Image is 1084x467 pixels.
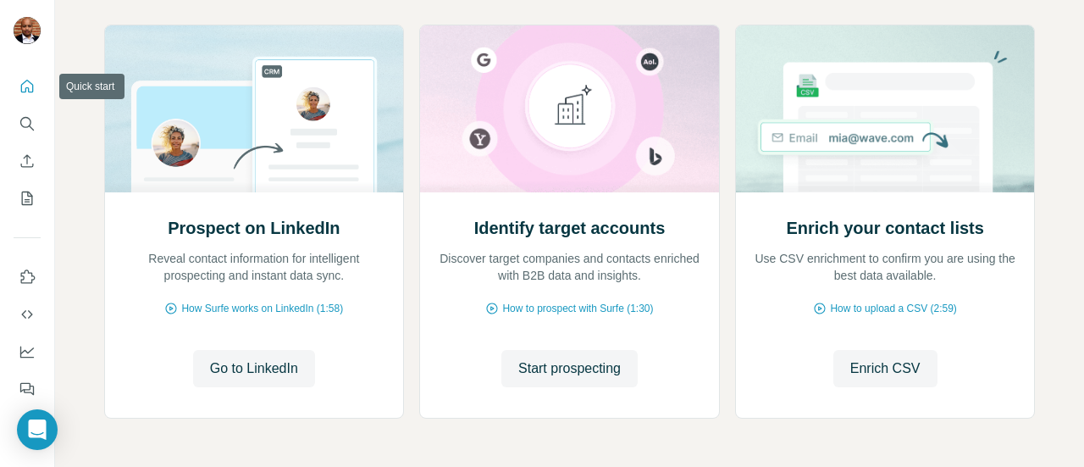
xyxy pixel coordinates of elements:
img: Avatar [14,17,41,44]
img: Identify target accounts [419,25,720,192]
h2: Identify target accounts [474,216,666,240]
button: Search [14,108,41,139]
p: Use CSV enrichment to confirm you are using the best data available. [753,250,1018,284]
p: Discover target companies and contacts enriched with B2B data and insights. [437,250,702,284]
p: Reveal contact information for intelligent prospecting and instant data sync. [122,250,387,284]
button: My lists [14,183,41,214]
button: Feedback [14,374,41,404]
img: Prospect on LinkedIn [104,25,405,192]
button: Enrich CSV [833,350,937,387]
span: Start prospecting [518,359,621,379]
div: Open Intercom Messenger [17,409,58,450]
h2: Enrich your contact lists [786,216,983,240]
span: How Surfe works on LinkedIn (1:58) [181,301,343,316]
span: Enrich CSV [850,359,921,379]
button: Use Surfe API [14,299,41,330]
button: Enrich CSV [14,146,41,176]
span: How to prospect with Surfe (1:30) [502,301,653,316]
button: Go to LinkedIn [193,350,315,387]
button: Use Surfe on LinkedIn [14,262,41,292]
span: Go to LinkedIn [210,359,298,379]
h2: Prospect on LinkedIn [168,216,340,240]
button: Quick start [14,71,41,102]
button: Dashboard [14,336,41,367]
button: Start prospecting [501,350,638,387]
span: How to upload a CSV (2:59) [830,301,956,316]
img: Enrich your contact lists [735,25,1036,192]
